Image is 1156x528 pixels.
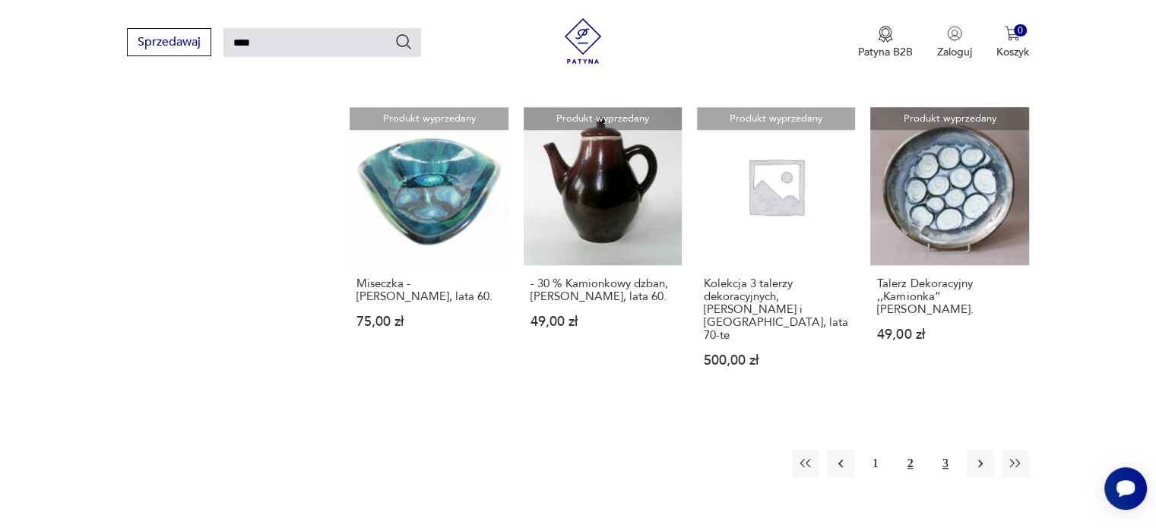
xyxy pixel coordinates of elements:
a: Produkt wyprzedanyKolekcja 3 talerzy dekoracyjnych, Łysa Góra i Włocławek, lata 70-teKolekcja 3 t... [697,107,855,397]
h3: - 30 % Kamionkowy dzban, [PERSON_NAME], lata 60. [530,277,675,303]
button: Szukaj [394,33,413,51]
button: Sprzedawaj [127,28,211,56]
p: Koszyk [996,45,1029,59]
a: Produkt wyprzedany- 30 % Kamionkowy dzban, Łysa Góra, lata 60.- 30 % Kamionkowy dzban, [PERSON_NA... [524,107,682,397]
img: Ikona medalu [878,26,893,43]
button: Patyna B2B [858,26,913,59]
h3: Talerz Dekoracyjny ,,Kamionka” [PERSON_NAME]. [877,277,1021,316]
h3: Kolekcja 3 talerzy dekoracyjnych, [PERSON_NAME] i [GEOGRAPHIC_DATA], lata 70-te [704,277,848,342]
img: Ikonka użytkownika [947,26,962,41]
p: 49,00 zł [530,315,675,328]
img: Ikona koszyka [1005,26,1020,41]
a: Ikona medaluPatyna B2B [858,26,913,59]
div: 0 [1014,24,1027,37]
p: Zaloguj [937,45,972,59]
a: Produkt wyprzedanyMiseczka - Łysa Góra, lata 60.Miseczka - [PERSON_NAME], lata 60.75,00 zł [350,107,508,397]
button: 1 [862,450,889,477]
button: 3 [932,450,959,477]
h3: Miseczka - [PERSON_NAME], lata 60. [356,277,501,303]
p: Patyna B2B [858,45,913,59]
p: 75,00 zł [356,315,501,328]
iframe: Smartsupp widget button [1104,467,1147,510]
button: Zaloguj [937,26,972,59]
p: 500,00 zł [704,354,848,367]
a: Sprzedawaj [127,38,211,49]
button: 0Koszyk [996,26,1029,59]
button: 2 [897,450,924,477]
a: Produkt wyprzedanyTalerz Dekoracyjny ,,Kamionka” Łysa Góra.Talerz Dekoracyjny ,,Kamionka” [PERSON... [870,107,1028,397]
p: 49,00 zł [877,328,1021,341]
img: Patyna - sklep z meblami i dekoracjami vintage [560,18,606,64]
